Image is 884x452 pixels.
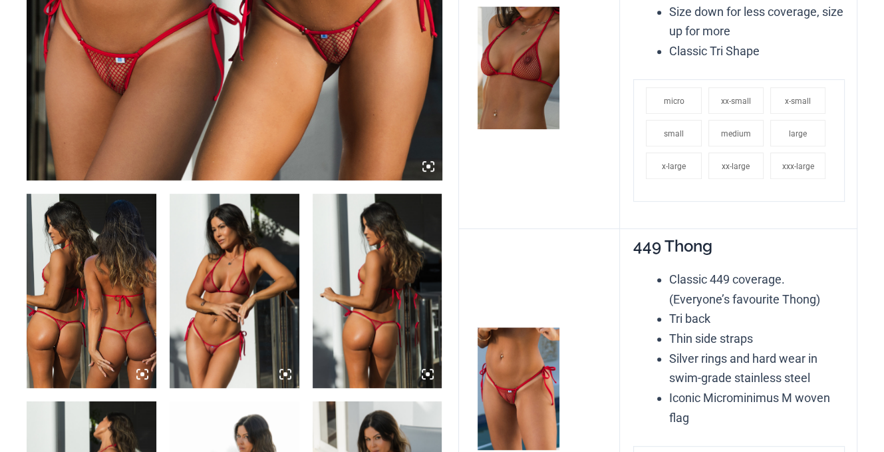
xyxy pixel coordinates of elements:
[669,349,845,388] li: Silver rings and hard wear in swim-grade stainless steel
[770,120,825,146] li: large
[646,120,701,146] li: small
[669,388,845,427] li: Iconic Microminimus M woven flag
[313,194,442,388] img: Summer Storm Red 312 Tri Top 456 Micro
[721,129,751,138] span: medium
[646,87,701,114] li: micro
[669,2,845,41] li: Size down for less coverage, size up for more
[722,162,750,171] span: xx-large
[669,41,845,61] li: Classic Tri Shape
[789,129,807,138] span: large
[170,194,299,388] img: Summer Storm Red 312 Tri Top 456 Micro
[663,97,684,106] span: micro
[708,152,764,179] li: xx-large
[669,329,845,349] li: Thin side straps
[27,194,156,388] img: Summer Storm Red Tri Top Pack
[633,236,712,256] span: 449 Thong
[478,7,559,129] img: Summer Storm Red 312 Tri Top
[770,87,825,114] li: x-small
[721,97,751,106] span: xx-small
[669,270,845,309] li: Classic 449 coverage. (Everyone’s favourite Thong)
[770,152,825,179] li: xxx-large
[785,97,811,106] span: x-small
[708,120,764,146] li: medium
[646,152,701,179] li: x-large
[708,87,764,114] li: xx-small
[782,162,813,171] span: xxx-large
[478,328,559,450] img: Summer Storm Red 449 Thong
[662,162,686,171] span: x-large
[664,129,684,138] span: small
[669,309,845,329] li: Tri back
